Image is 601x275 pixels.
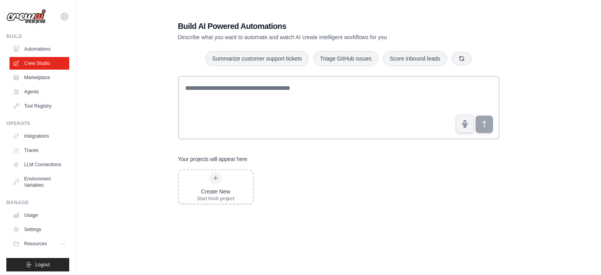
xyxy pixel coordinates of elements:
a: Settings [9,223,69,236]
a: Automations [9,43,69,55]
div: Create New [197,188,235,195]
a: Integrations [9,130,69,142]
button: Logout [6,258,69,271]
button: Resources [9,237,69,250]
div: Manage [6,199,69,206]
button: Summarize customer support tickets [205,51,308,66]
button: Score inbound leads [383,51,447,66]
a: Traces [9,144,69,157]
a: Agents [9,85,69,98]
span: Resources [24,241,47,247]
a: Tool Registry [9,100,69,112]
a: Marketplace [9,71,69,84]
button: Click to speak your automation idea [456,115,474,133]
h1: Build AI Powered Automations [178,21,444,32]
div: Operate [6,120,69,127]
button: Get new suggestions [452,52,472,65]
img: Logo [6,9,46,24]
button: Triage GitHub issues [313,51,378,66]
div: Build [6,33,69,40]
div: Start fresh project [197,195,235,202]
h3: Your projects will appear here [178,155,248,163]
a: Environment Variables [9,173,69,192]
a: Usage [9,209,69,222]
p: Describe what you want to automate and watch AI create intelligent workflows for you [178,33,444,41]
span: Logout [35,262,50,268]
a: Crew Studio [9,57,69,70]
a: LLM Connections [9,158,69,171]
